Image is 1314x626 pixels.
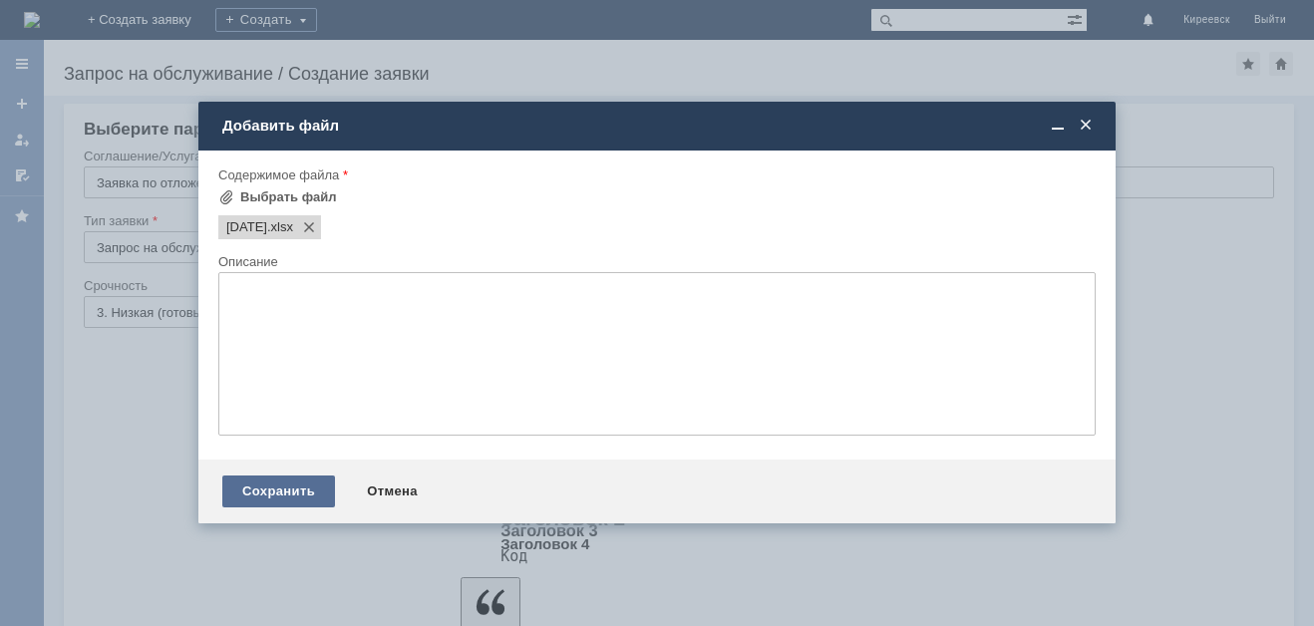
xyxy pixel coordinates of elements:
[222,117,1096,135] div: Добавить файл
[218,168,1092,181] div: Содержимое файла
[1076,117,1096,135] span: Закрыть
[1048,117,1068,135] span: Свернуть (Ctrl + M)
[267,219,293,235] span: 05.10.2025.xlsx
[8,8,291,40] div: Добрый вечер. Прошу удалить отложенные чеки за [DATE]
[218,255,1092,268] div: Описание
[240,189,337,205] div: Выбрать файл
[226,219,267,235] span: 05.10.2025.xlsx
